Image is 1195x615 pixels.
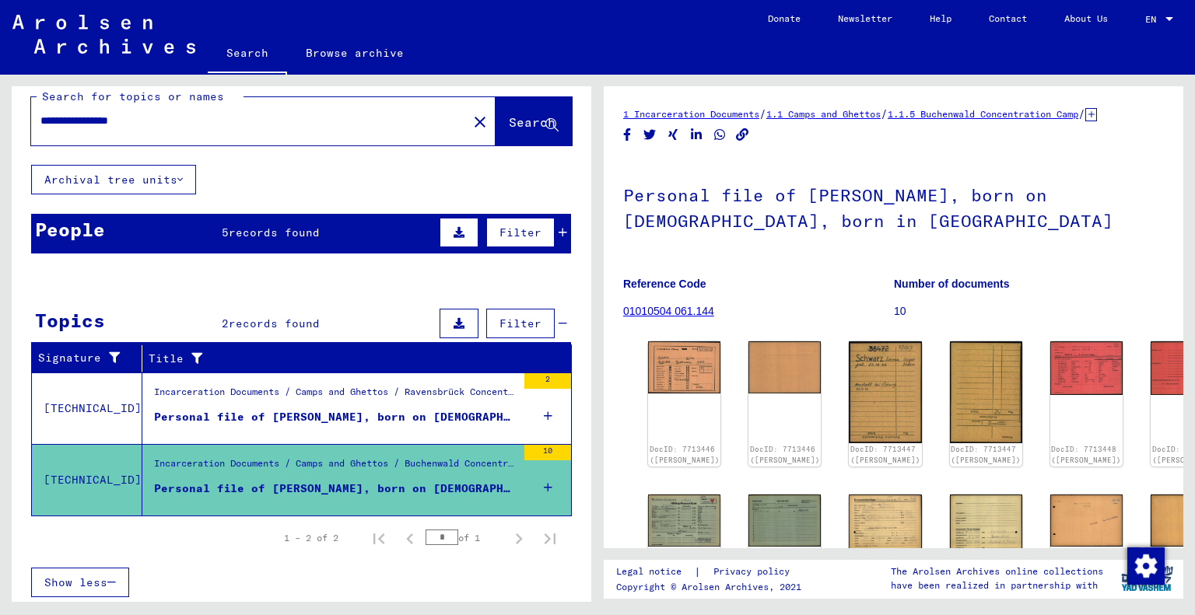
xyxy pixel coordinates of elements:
[701,564,808,580] a: Privacy policy
[1050,341,1123,395] img: 001.jpg
[149,346,556,371] div: Title
[1051,445,1121,464] a: DocID: 7713448 ([PERSON_NAME])
[222,225,229,239] span: 5
[766,108,881,120] a: 1.1 Camps and Ghettos
[642,125,658,145] button: Share on Twitter
[496,97,572,145] button: Search
[849,494,921,596] img: 001.jpg
[616,580,808,594] p: Copyright © Arolsen Archives, 2021
[471,113,489,131] mat-icon: close
[759,107,766,121] span: /
[894,278,1010,290] b: Number of documents
[12,15,195,54] img: Arolsen_neg.svg
[208,34,287,75] a: Search
[287,34,422,72] a: Browse archive
[616,564,808,580] div: |
[734,125,751,145] button: Copy link
[891,578,1103,592] p: have been realized in partnership with
[38,346,145,371] div: Signature
[509,114,555,130] span: Search
[894,303,1164,320] p: 10
[1050,494,1123,547] img: 001.jpg
[154,456,517,478] div: Incarceration Documents / Camps and Ghettos / Buchenwald Concentration Camp / Individual Document...
[689,125,705,145] button: Share on LinkedIn
[623,108,759,120] a: 1 Incarceration Documents
[154,385,517,407] div: Incarceration Documents / Camps and Ghettos / Ravensbrück Concentration Camp / Individual Documen...
[650,445,720,464] a: DocID: 7713446 ([PERSON_NAME])
[503,522,534,554] button: Next page
[35,215,105,243] div: People
[950,341,1022,442] img: 002.jpg
[42,89,224,103] mat-label: Search for topics or names
[712,125,728,145] button: Share on WhatsApp
[616,564,694,580] a: Legal notice
[1145,14,1162,25] span: EN
[464,106,496,137] button: Clear
[881,107,888,121] span: /
[648,494,720,547] img: 001.jpg
[748,494,821,547] img: 002.jpg
[1078,107,1085,121] span: /
[623,278,706,290] b: Reference Code
[534,522,566,554] button: Last page
[950,494,1022,597] img: 002.jpg
[619,125,636,145] button: Share on Facebook
[623,305,714,317] a: 01010504 061.144
[1127,547,1165,585] img: Change consent
[486,218,555,247] button: Filter
[154,480,517,497] div: Personal file of [PERSON_NAME], born on [DEMOGRAPHIC_DATA], born in [GEOGRAPHIC_DATA]
[849,341,921,442] img: 001.jpg
[888,108,1078,120] a: 1.1.5 Buchenwald Concentration Camp
[623,159,1164,253] h1: Personal file of [PERSON_NAME], born on [DEMOGRAPHIC_DATA], born in [GEOGRAPHIC_DATA]
[750,445,820,464] a: DocID: 7713446 ([PERSON_NAME])
[229,225,320,239] span: records found
[44,575,107,589] span: Show less
[154,409,517,425] div: Personal file of [PERSON_NAME], born on [DEMOGRAPHIC_DATA]
[486,309,555,338] button: Filter
[363,522,394,554] button: First page
[38,350,130,366] div: Signature
[850,445,920,464] a: DocID: 7713447 ([PERSON_NAME])
[1118,559,1176,598] img: yv_logo.png
[31,568,129,597] button: Show less
[748,341,821,393] img: 002.jpg
[394,522,426,554] button: Previous page
[31,165,196,194] button: Archival tree units
[149,351,541,367] div: Title
[665,125,682,145] button: Share on Xing
[648,341,720,393] img: 001.jpg
[499,225,541,239] span: Filter
[891,564,1103,578] p: The Arolsen Archives online collections
[951,445,1021,464] a: DocID: 7713447 ([PERSON_NAME])
[499,316,541,330] span: Filter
